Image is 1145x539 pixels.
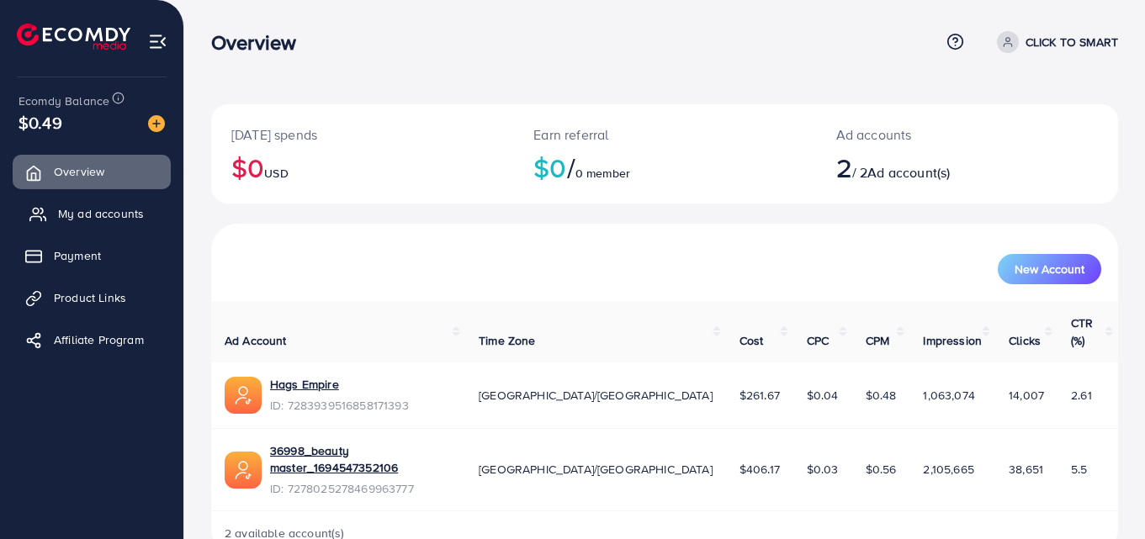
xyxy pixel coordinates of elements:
span: USD [264,165,288,182]
span: ID: 7283939516858171393 [270,397,409,414]
span: 1,063,074 [923,387,974,404]
span: 0 member [575,165,630,182]
span: 2 [836,148,852,187]
span: Ecomdy Balance [19,92,109,109]
a: My ad accounts [13,197,171,230]
span: 38,651 [1009,461,1043,478]
a: 36998_beauty master_1694547352106 [270,442,452,477]
img: ic-ads-acc.e4c84228.svg [225,377,262,414]
a: Product Links [13,281,171,314]
span: [GEOGRAPHIC_DATA]/[GEOGRAPHIC_DATA] [479,461,713,478]
p: CLICK TO SMART [1026,32,1118,52]
span: Clicks [1009,332,1041,349]
span: CTR (%) [1071,314,1093,348]
span: New Account [1015,263,1084,275]
span: / [567,148,575,187]
span: ID: 7278025278469963777 [270,480,452,497]
h2: $0 [533,151,795,183]
span: Overview [54,163,104,180]
span: $0.56 [866,461,897,478]
iframe: Chat [1073,463,1132,526]
span: Ad account(s) [867,163,950,182]
p: Ad accounts [836,124,1023,145]
img: menu [148,32,167,51]
span: 2.61 [1071,387,1092,404]
button: New Account [998,254,1101,284]
img: ic-ads-acc.e4c84228.svg [225,452,262,489]
a: Payment [13,239,171,272]
span: Product Links [54,289,126,306]
span: Impression [923,332,982,349]
span: $0.48 [866,387,897,404]
a: CLICK TO SMART [990,31,1118,53]
span: CPC [807,332,829,349]
span: [GEOGRAPHIC_DATA]/[GEOGRAPHIC_DATA] [479,387,713,404]
a: Hags Empire [270,376,339,393]
span: 14,007 [1009,387,1044,404]
span: Affiliate Program [54,331,144,348]
span: Time Zone [479,332,535,349]
h3: Overview [211,30,310,55]
span: $406.17 [739,461,780,478]
p: Earn referral [533,124,795,145]
h2: $0 [231,151,493,183]
img: logo [17,24,130,50]
span: Payment [54,247,101,264]
span: $0.49 [19,110,62,135]
p: [DATE] spends [231,124,493,145]
span: $261.67 [739,387,780,404]
span: 5.5 [1071,461,1087,478]
span: $0.04 [807,387,839,404]
span: CPM [866,332,889,349]
a: Overview [13,155,171,188]
h2: / 2 [836,151,1023,183]
img: image [148,115,165,132]
span: Ad Account [225,332,287,349]
a: Affiliate Program [13,323,171,357]
span: $0.03 [807,461,839,478]
span: My ad accounts [58,205,144,222]
span: Cost [739,332,764,349]
span: 2,105,665 [923,461,973,478]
